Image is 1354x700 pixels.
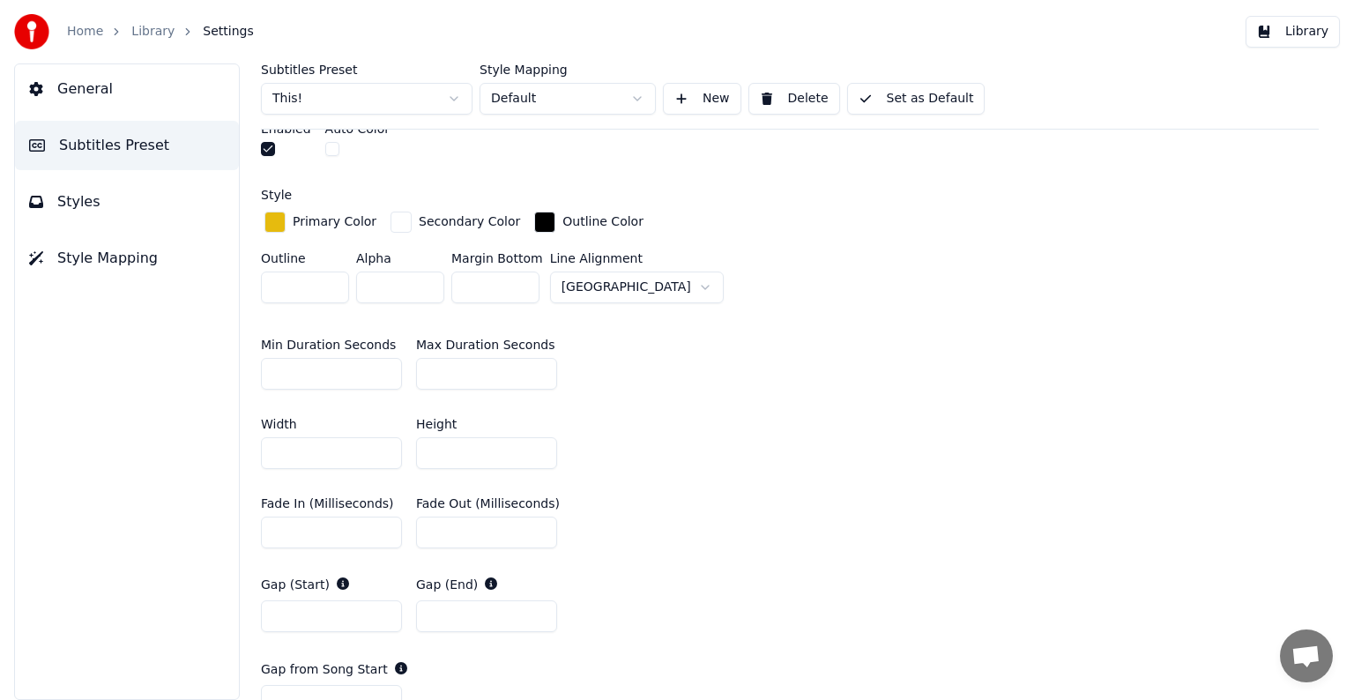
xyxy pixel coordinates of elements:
label: Height [416,418,457,430]
label: Style [261,189,292,201]
label: Outline [261,252,349,264]
button: Outline Color [531,208,647,236]
button: Secondary Color [387,208,524,236]
a: Open chat [1280,629,1333,682]
label: Enabled [261,123,311,135]
span: Style Mapping [57,248,158,269]
label: Alpha [356,252,444,264]
div: Secondary Color [419,213,520,231]
a: Home [67,23,103,41]
div: Primary Color [293,213,376,231]
div: Outline Color [562,213,644,231]
button: Primary Color [261,208,380,236]
label: Gap (End) [416,578,478,591]
button: Style Mapping [15,234,239,283]
label: Margin Bottom [451,252,543,264]
button: General [15,64,239,114]
label: Auto Color [325,123,391,135]
button: Delete [748,83,840,115]
button: Styles [15,177,239,227]
label: Max Duration Seconds [416,339,554,351]
label: Line Alignment [550,252,724,264]
button: Set as Default [847,83,986,115]
label: Subtitles Preset [261,63,472,76]
span: Styles [57,191,100,212]
label: Min Duration Seconds [261,339,396,351]
label: Fade In (Milliseconds) [261,497,394,510]
label: Gap (Start) [261,578,330,591]
button: Subtitles Preset [15,121,239,170]
label: Width [261,418,297,430]
span: Settings [203,23,253,41]
span: Subtitles Preset [59,135,169,156]
nav: breadcrumb [67,23,254,41]
a: Library [131,23,175,41]
label: Gap from Song Start [261,663,388,675]
label: Style Mapping [480,63,656,76]
label: Fade Out (Milliseconds) [416,497,560,510]
button: Library [1246,16,1340,48]
button: New [663,83,741,115]
span: General [57,78,113,100]
img: youka [14,14,49,49]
